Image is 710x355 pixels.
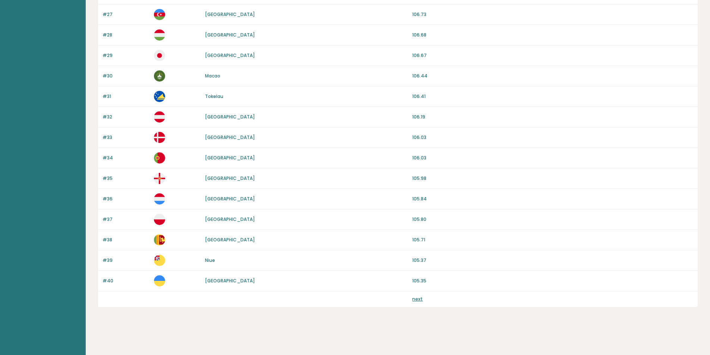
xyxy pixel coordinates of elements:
[102,134,149,141] p: #33
[205,216,255,222] a: [GEOGRAPHIC_DATA]
[412,296,423,302] a: next
[102,155,149,161] p: #34
[154,70,165,82] img: mo.svg
[102,257,149,264] p: #39
[412,52,693,59] p: 106.67
[205,32,255,38] a: [GEOGRAPHIC_DATA]
[102,93,149,100] p: #31
[412,114,693,120] p: 106.19
[412,278,693,284] p: 105.35
[412,257,693,264] p: 105.37
[412,32,693,38] p: 106.68
[102,175,149,182] p: #35
[102,32,149,38] p: #28
[412,134,693,141] p: 106.03
[205,134,255,140] a: [GEOGRAPHIC_DATA]
[154,111,165,123] img: at.svg
[205,155,255,161] a: [GEOGRAPHIC_DATA]
[205,278,255,284] a: [GEOGRAPHIC_DATA]
[102,11,149,18] p: #27
[154,214,165,225] img: pl.svg
[102,237,149,243] p: #38
[154,255,165,266] img: nu.svg
[205,93,223,99] a: Tokelau
[154,152,165,164] img: pt.svg
[154,50,165,61] img: jp.svg
[412,175,693,182] p: 105.98
[154,132,165,143] img: dk.svg
[102,73,149,79] p: #30
[412,196,693,202] p: 105.84
[102,52,149,59] p: #29
[205,114,255,120] a: [GEOGRAPHIC_DATA]
[154,91,165,102] img: tk.svg
[154,173,165,184] img: gg.svg
[102,114,149,120] p: #32
[412,237,693,243] p: 105.71
[412,73,693,79] p: 106.44
[154,234,165,245] img: lk.svg
[102,278,149,284] p: #40
[102,216,149,223] p: #37
[102,196,149,202] p: #36
[205,175,255,181] a: [GEOGRAPHIC_DATA]
[154,193,165,205] img: lu.svg
[412,11,693,18] p: 106.73
[205,11,255,18] a: [GEOGRAPHIC_DATA]
[412,216,693,223] p: 105.80
[412,93,693,100] p: 106.41
[154,9,165,20] img: az.svg
[205,237,255,243] a: [GEOGRAPHIC_DATA]
[205,73,220,79] a: Macao
[205,196,255,202] a: [GEOGRAPHIC_DATA]
[412,155,693,161] p: 106.03
[205,257,215,263] a: Niue
[154,29,165,41] img: hu.svg
[154,275,165,286] img: ua.svg
[205,52,255,58] a: [GEOGRAPHIC_DATA]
